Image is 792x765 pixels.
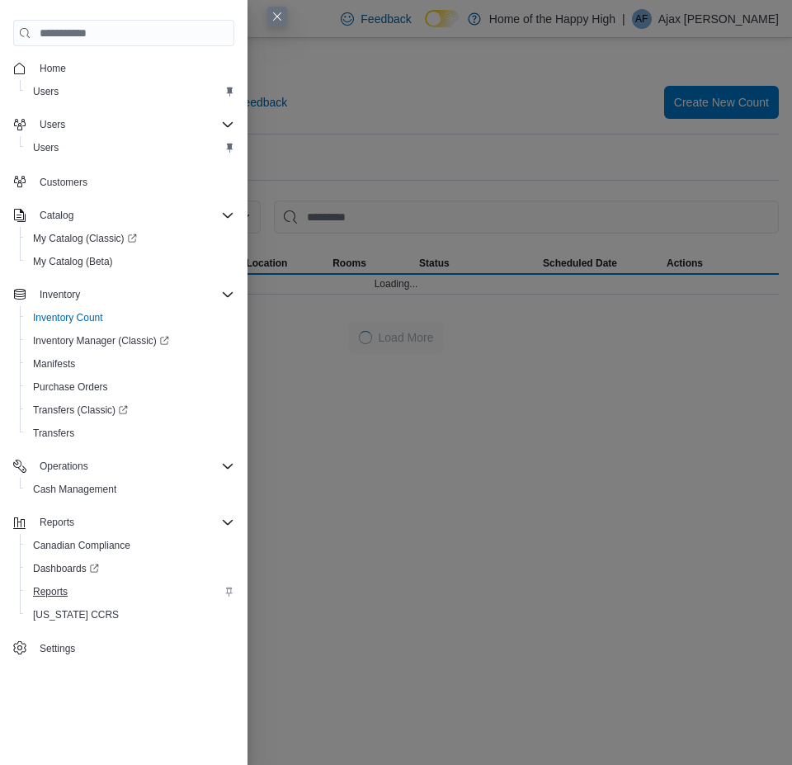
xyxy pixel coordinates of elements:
[26,479,234,499] span: Cash Management
[33,255,113,268] span: My Catalog (Beta)
[20,80,241,103] button: Users
[26,252,234,272] span: My Catalog (Beta)
[13,50,234,663] nav: Complex example
[33,205,234,225] span: Catalog
[33,141,59,154] span: Users
[33,456,95,476] button: Operations
[33,59,73,78] a: Home
[267,7,287,26] button: Close this dialog
[26,354,82,374] a: Manifests
[26,559,234,578] span: Dashboards
[33,232,137,245] span: My Catalog (Classic)
[26,377,234,397] span: Purchase Orders
[40,460,88,473] span: Operations
[26,229,234,248] span: My Catalog (Classic)
[33,456,234,476] span: Operations
[40,516,74,529] span: Reports
[33,58,234,78] span: Home
[26,582,234,602] span: Reports
[26,559,106,578] a: Dashboards
[33,171,234,191] span: Customers
[40,209,73,222] span: Catalog
[33,562,99,575] span: Dashboards
[26,605,125,625] a: [US_STATE] CCRS
[7,511,241,534] button: Reports
[26,308,234,328] span: Inventory Count
[20,557,241,580] a: Dashboards
[26,423,81,443] a: Transfers
[26,536,137,555] a: Canadian Compliance
[20,227,241,250] a: My Catalog (Classic)
[26,400,234,420] span: Transfers (Classic)
[20,375,241,399] button: Purchase Orders
[26,354,234,374] span: Manifests
[33,285,87,305] button: Inventory
[7,113,241,136] button: Users
[33,172,94,192] a: Customers
[40,118,65,131] span: Users
[20,580,241,603] button: Reports
[26,400,134,420] a: Transfers (Classic)
[33,115,234,135] span: Users
[26,331,234,351] span: Inventory Manager (Classic)
[33,512,81,532] button: Reports
[7,455,241,478] button: Operations
[26,82,65,102] a: Users
[26,605,234,625] span: Washington CCRS
[20,478,241,501] button: Cash Management
[33,357,75,371] span: Manifests
[26,308,110,328] a: Inventory Count
[7,56,241,80] button: Home
[33,639,82,659] a: Settings
[26,82,234,102] span: Users
[33,512,234,532] span: Reports
[26,536,234,555] span: Canadian Compliance
[20,534,241,557] button: Canadian Compliance
[40,62,66,75] span: Home
[40,642,75,655] span: Settings
[40,176,87,189] span: Customers
[20,352,241,375] button: Manifests
[20,399,241,422] a: Transfers (Classic)
[26,582,74,602] a: Reports
[26,331,176,351] a: Inventory Manager (Classic)
[33,115,72,135] button: Users
[26,423,234,443] span: Transfers
[40,288,80,301] span: Inventory
[7,283,241,306] button: Inventory
[20,329,241,352] a: Inventory Manager (Classic)
[20,422,241,445] button: Transfers
[33,539,130,552] span: Canadian Compliance
[26,479,123,499] a: Cash Management
[7,636,241,660] button: Settings
[33,380,108,394] span: Purchase Orders
[33,638,234,659] span: Settings
[20,603,241,626] button: [US_STATE] CCRS
[26,252,120,272] a: My Catalog (Beta)
[33,285,234,305] span: Inventory
[26,138,234,158] span: Users
[26,229,144,248] a: My Catalog (Classic)
[7,169,241,193] button: Customers
[33,585,68,598] span: Reports
[33,608,119,621] span: [US_STATE] CCRS
[33,311,103,324] span: Inventory Count
[33,334,169,347] span: Inventory Manager (Classic)
[26,377,115,397] a: Purchase Orders
[33,85,59,98] span: Users
[7,204,241,227] button: Catalog
[33,483,116,496] span: Cash Management
[33,427,74,440] span: Transfers
[20,250,241,273] button: My Catalog (Beta)
[26,138,65,158] a: Users
[33,404,128,417] span: Transfers (Classic)
[33,205,80,225] button: Catalog
[20,306,241,329] button: Inventory Count
[20,136,241,159] button: Users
